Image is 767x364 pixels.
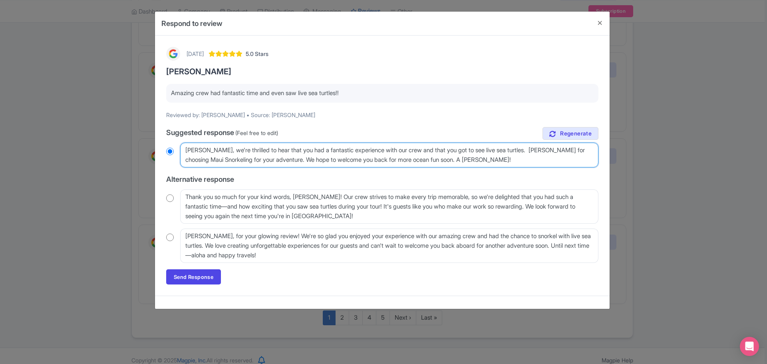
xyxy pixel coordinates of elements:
textarea: [PERSON_NAME], [PERSON_NAME] for taking the time to share your wonderful review! We're thrilled t... [180,143,598,167]
h4: Respond to review [161,18,223,29]
p: Amazing crew had fantastic time and even saw live sea turtles!! [171,89,594,98]
span: Regenerate [560,130,592,137]
img: Google Logo [166,47,180,61]
textarea: [PERSON_NAME], for your glowing review! We're so glad you enjoyed your experience with our amazin... [180,229,598,263]
a: Regenerate [542,127,598,140]
span: (Feel free to edit) [235,129,278,136]
p: Reviewed by: [PERSON_NAME] • Source: [PERSON_NAME] [166,111,598,119]
a: Send Response [166,269,221,284]
textarea: Thank you so much for your kind words, [PERSON_NAME]! Our crew strives to make every trip memorab... [180,189,598,224]
div: Open Intercom Messenger [740,337,759,356]
h3: [PERSON_NAME] [166,67,598,76]
span: Alternative response [166,175,234,183]
span: Suggested response [166,128,234,137]
div: [DATE] [187,50,204,58]
span: 5.0 Stars [246,50,268,58]
button: Close [590,12,610,34]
